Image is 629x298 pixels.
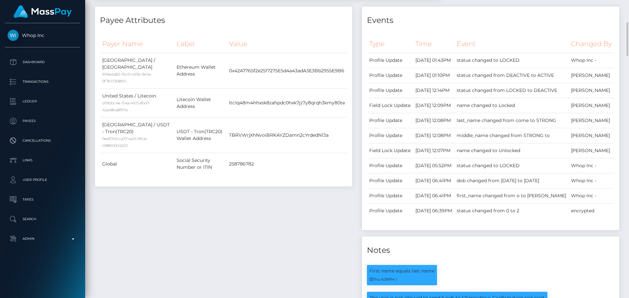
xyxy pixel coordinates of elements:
th: Event [454,35,569,53]
td: Whop Inc - [569,173,614,188]
td: [PERSON_NAME] [569,128,614,143]
a: Transactions [5,74,80,90]
td: [PERSON_NAME] [569,83,614,98]
th: Type [367,35,413,53]
a: Ledger [5,93,80,110]
td: TBRVWrjXhNvoiBRKAYZDamn2cYrdedN13a [227,117,347,153]
td: 0x42A7765f2e2517275E5d4a43adA3E3Bb2955E9B6 [227,53,347,89]
span: Whop Inc [5,32,80,38]
h4: Events [367,15,614,26]
td: Social Security Number or ITIN [174,153,227,175]
small: Thu 6:39PM / [370,277,397,282]
small: 959eda83-7bc0-420b-9e3a-0f7b173686f5 [102,72,152,83]
td: first_name changed from o to [PERSON_NAME] [454,188,569,203]
td: [DATE] 05:52PM [413,158,455,173]
p: Payees [8,116,78,126]
a: Cancellations [5,132,80,149]
td: Profile Update [367,53,413,68]
td: Profile Update [367,68,413,83]
td: Profile Update [367,188,413,203]
td: name changed to Unlocked [454,143,569,158]
td: [DATE] 12:09PM [413,98,455,113]
p: Ledger [8,96,78,106]
td: [DATE] 06:41PM [413,188,455,203]
th: Value [227,35,347,53]
td: [DATE] 01:10PM [413,68,455,83]
a: Dashboard [5,54,80,70]
td: [DATE] 12:08PM [413,128,455,143]
td: Whop Inc - [569,188,614,203]
a: Payees [5,113,80,129]
p: Transactions [8,77,78,87]
th: Payer Name [100,35,174,53]
td: Whop Inc - [569,53,614,68]
td: dob changed from [DATE] to [DATE] [454,173,569,188]
p: Search [8,214,78,224]
td: name changed to Locked [454,98,569,113]
td: Field Lock Update [367,143,413,158]
td: [DATE] 01:43PM [413,53,455,68]
a: Search [5,211,80,227]
td: Profile Update [367,113,413,128]
td: status changed to LOCKED [454,53,569,68]
th: Label [174,35,227,53]
a: Links [5,152,80,168]
p: Taxes [8,195,78,204]
td: ltc1q48m4hhxsk8zahpdc0hxk7jz7y8qrqh3kmy80te [227,89,347,117]
td: Global [100,153,174,175]
td: [DATE] 12:07PM [413,143,455,158]
td: [DATE] 12:14PM [413,83,455,98]
td: encrypted [569,203,614,219]
td: Profile Update [367,128,413,143]
a: Taxes [5,191,80,208]
td: middle_name changed from STRONG to [454,128,569,143]
p: Dashboard [8,57,78,67]
td: Profile Update [367,158,413,173]
td: [GEOGRAPHIC_DATA] / USDT - Tron(TRC20) [100,117,174,153]
td: status changed from 0 to 2 [454,203,569,219]
td: United States / Litecoin [100,89,174,117]
td: Ethereum Wallet Address [174,53,227,89]
a: User Profile [5,172,80,188]
td: USDT - Tron(TRC20) Wallet Address [174,117,227,153]
td: Whop Inc - [569,158,614,173]
td: Profile Update [367,83,413,98]
td: Litecoin Wallet Address [174,89,227,117]
p: User Profile [8,175,78,185]
h4: Payee Attributes [100,15,347,26]
td: [DATE] 06:41PM [413,173,455,188]
td: status changed from DEACTIVE to ACTIVE [454,68,569,83]
td: status changed from LOCKED to DEACTIVE [454,83,569,98]
small: d19bbc4e-154a-4925-85d7-42a48ba8f97a [102,101,150,112]
td: [DATE] 12:08PM [413,113,455,128]
td: status changed to LOCKED [454,158,569,173]
td: [GEOGRAPHIC_DATA] / [GEOGRAPHIC_DATA] [100,53,174,89]
td: Profile Update [367,173,413,188]
p: Links [8,155,78,165]
p: Cancellations [8,136,78,146]
p: First name equals last name [370,268,434,274]
img: Whop Inc [8,30,19,41]
small: 0eaf0145-ca77-4a33-96ce-4f88350d3d22 [102,136,148,148]
td: [PERSON_NAME] [569,98,614,113]
td: 258786782 [227,153,347,175]
img: MassPay Logo [13,5,72,18]
td: [DATE] 06:39PM [413,203,455,219]
td: [PERSON_NAME] [569,113,614,128]
p: Admin [8,234,78,244]
td: [PERSON_NAME] [569,68,614,83]
td: [PERSON_NAME] [569,143,614,158]
td: Field Lock Update [367,98,413,113]
h4: Notes [367,245,614,256]
a: Admin [5,231,80,247]
td: Profile Update [367,203,413,219]
th: Time [413,35,455,53]
td: last_name changed from come to STRONG [454,113,569,128]
th: Changed By [569,35,614,53]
